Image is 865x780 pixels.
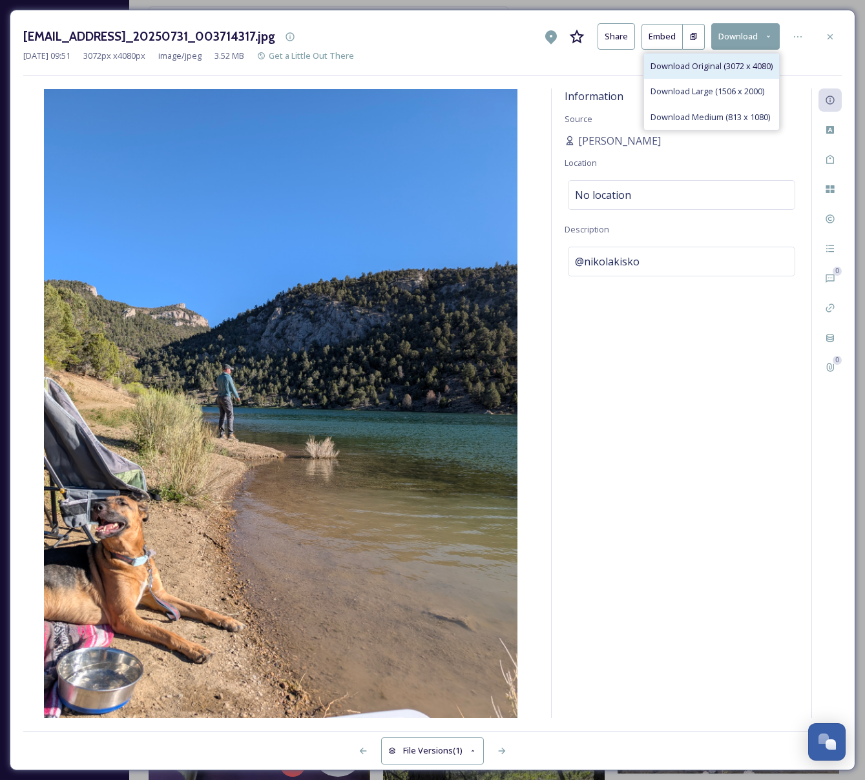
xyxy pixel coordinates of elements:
div: 0 [833,267,842,276]
span: image/jpeg [158,50,202,62]
span: Description [565,223,609,235]
span: No location [575,187,631,203]
button: Open Chat [808,723,846,761]
span: Information [565,89,623,103]
span: Get a Little Out There [269,50,354,61]
span: @nikolakisko [575,254,640,269]
span: 3072 px x 4080 px [83,50,145,62]
span: Download Medium (813 x 1080) [651,111,770,123]
button: Embed [641,24,683,50]
h3: [EMAIL_ADDRESS]_20250731_003714317.jpg [23,27,275,46]
div: 0 [833,356,842,365]
span: [DATE] 09:51 [23,50,70,62]
span: [PERSON_NAME] [578,133,661,149]
span: 3.52 MB [214,50,244,62]
img: cnkisko%40gmail.com-PXL_20250731_003714317.jpg [23,89,538,718]
button: Share [598,23,635,50]
button: Download [711,23,780,50]
span: Source [565,113,592,125]
button: File Versions(1) [381,737,485,764]
span: Location [565,157,597,169]
span: Download Original (3072 x 4080) [651,60,773,72]
span: Download Large (1506 x 2000) [651,85,764,97]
